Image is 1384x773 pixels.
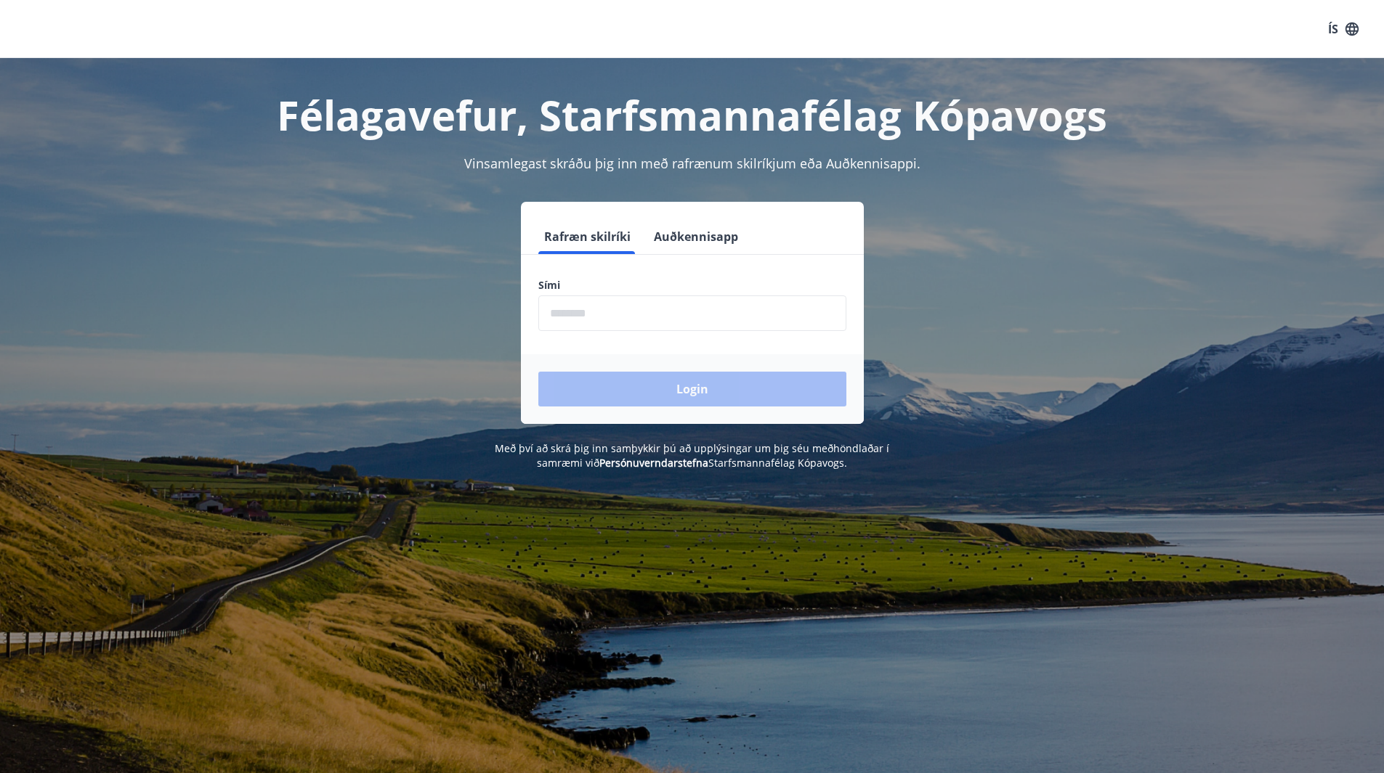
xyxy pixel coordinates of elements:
[538,278,846,293] label: Sími
[599,456,708,470] a: Persónuverndarstefna
[648,219,744,254] button: Auðkennisapp
[538,219,636,254] button: Rafræn skilríki
[464,155,920,172] span: Vinsamlegast skráðu þig inn með rafrænum skilríkjum eða Auðkennisappi.
[187,87,1198,142] h1: Félagavefur, Starfsmannafélag Kópavogs
[495,441,889,470] span: Með því að skrá þig inn samþykkir þú að upplýsingar um þig séu meðhöndlaðar í samræmi við Starfsm...
[1320,16,1367,42] button: ÍS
